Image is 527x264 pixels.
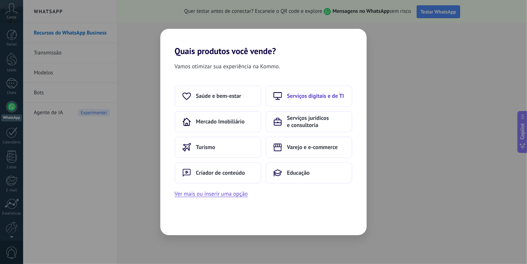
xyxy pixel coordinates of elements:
[196,93,241,100] span: Saúde e bem-estar
[287,115,345,129] span: Serviços jurídicos e consultoria
[266,162,352,184] button: Educação
[175,162,261,184] button: Criador de conteúdo
[287,144,338,151] span: Varejo e e-commerce
[266,111,352,132] button: Serviços jurídicos e consultoria
[175,85,261,107] button: Saúde e bem-estar
[266,85,352,107] button: Serviços digitais e de TI
[196,144,215,151] span: Turismo
[287,169,310,176] span: Educação
[175,62,280,71] span: Vamos otimizar sua experiência na Kommo.
[175,111,261,132] button: Mercado Imobiliário
[287,93,344,100] span: Serviços digitais e de TI
[266,137,352,158] button: Varejo e e-commerce
[175,137,261,158] button: Turismo
[196,118,245,125] span: Mercado Imobiliário
[160,29,367,56] h2: Quais produtos você vende?
[175,189,248,199] button: Ver mais ou inserir uma opção
[196,169,245,176] span: Criador de conteúdo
